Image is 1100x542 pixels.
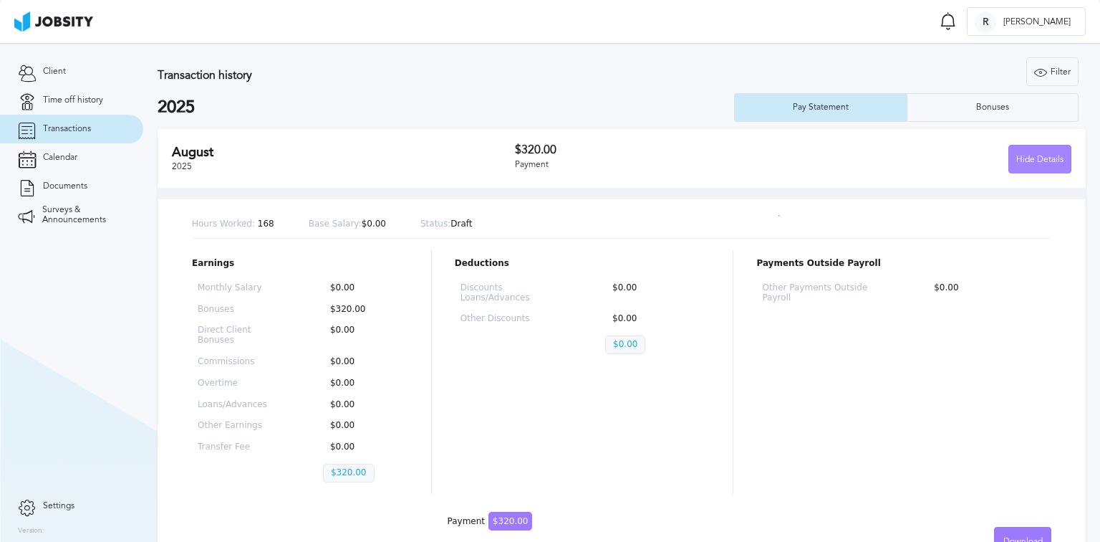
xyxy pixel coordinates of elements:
span: $320.00 [488,512,533,531]
button: Filter [1026,57,1079,86]
p: Earnings [192,259,408,269]
p: Overtime [198,379,277,389]
button: Hide Details [1008,145,1071,173]
p: $0.00 [323,400,402,410]
p: $0.00 [927,283,1046,303]
p: $0.00 [605,283,704,303]
button: R[PERSON_NAME] [967,7,1086,36]
img: ab4bad089aa723f57921c736e9817d99.png [14,11,93,32]
p: Loans/Advances [198,400,277,410]
span: [PERSON_NAME] [996,17,1078,27]
span: Status: [420,219,450,229]
p: $0.00 [605,314,704,324]
p: 168 [192,219,274,229]
label: Version: [18,527,44,536]
span: Surveys & Announcements [42,205,125,225]
div: Pay Statement [786,103,856,113]
p: $0.00 [323,442,402,452]
span: 2025 [172,161,192,171]
div: Payment [448,517,533,527]
p: Bonuses [198,305,277,315]
span: Transactions [43,124,91,134]
p: Direct Client Bonuses [198,325,277,346]
p: Discounts Loans/Advances [460,283,559,303]
p: Commissions [198,357,277,367]
p: $0.00 [309,219,386,229]
h3: $320.00 [515,143,793,156]
span: Hours Worked: [192,219,255,229]
div: Hide Details [1009,146,1071,174]
div: Payment [515,160,793,170]
p: $0.00 [323,325,402,346]
span: Settings [43,501,74,511]
h2: 2025 [158,98,734,118]
p: $0.00 [605,336,645,354]
span: Client [43,67,66,77]
span: Calendar [43,153,77,163]
p: Transfer Fee [198,442,277,452]
h3: Transaction history [158,69,661,82]
div: Bonuses [969,103,1016,113]
p: $0.00 [323,379,402,389]
div: R [975,11,996,33]
p: Other Discounts [460,314,559,324]
p: $0.00 [323,283,402,293]
p: Other Earnings [198,421,277,431]
p: Payments Outside Payroll [756,259,1051,269]
button: Bonuses [907,93,1079,122]
p: Draft [420,219,473,229]
span: Time off history [43,95,103,105]
p: Other Payments Outside Payroll [762,283,881,303]
p: $320.00 [323,464,375,482]
p: $320.00 [323,305,402,315]
p: Deductions [455,259,710,269]
span: Base Salary: [309,219,362,229]
div: Filter [1027,58,1078,87]
p: $0.00 [323,357,402,367]
span: Documents [43,181,87,191]
p: $0.00 [323,421,402,431]
p: Monthly Salary [198,283,277,293]
button: Pay Statement [734,93,907,122]
h2: August [172,145,515,160]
